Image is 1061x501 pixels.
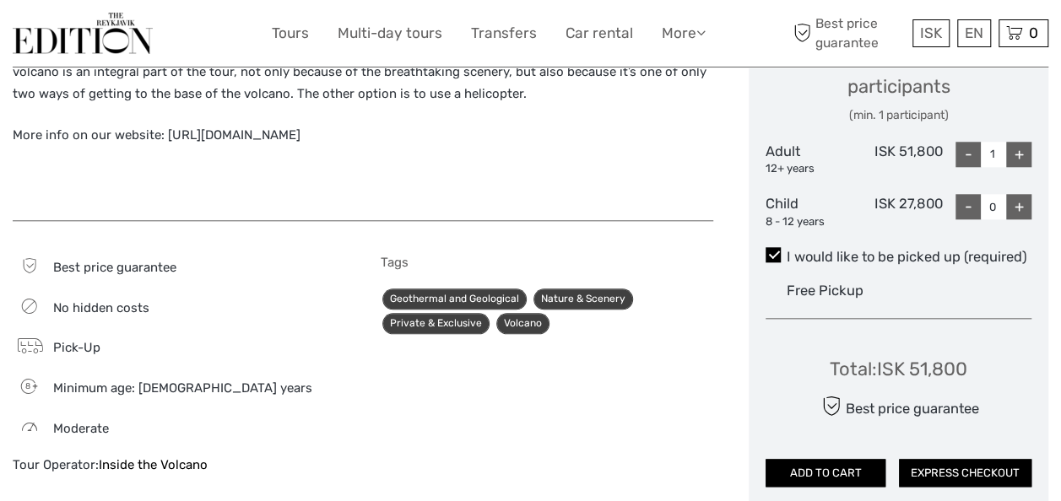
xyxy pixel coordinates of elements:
div: Total : ISK 51,800 [830,356,967,382]
a: Volcano [496,313,549,334]
label: I would like to be picked up (required) [766,247,1031,267]
span: 8 [15,380,40,392]
span: 0 [1026,24,1041,41]
a: Tours [272,21,309,46]
div: Adult [766,142,854,177]
span: No hidden costs [53,300,149,315]
img: The Reykjavík Edition [13,13,153,54]
a: Multi-day tours [338,21,442,46]
a: Private & Exclusive [382,313,490,334]
div: (min. 1 participant) [766,107,1031,124]
div: EN [957,19,991,47]
span: Best price guarantee [789,14,908,51]
div: Child [766,194,854,229]
span: Free Pickup [787,283,863,299]
div: Tour Operator: [13,456,345,474]
button: EXPRESS CHECKOUT [899,459,1031,488]
div: ISK 27,800 [854,194,943,229]
span: Minimum age: [DEMOGRAPHIC_DATA] years [53,380,312,396]
a: Transfers [471,21,537,46]
a: Geothermal and Geological [382,288,527,310]
h5: Tags [381,255,713,270]
a: Nature & Scenery [533,288,633,310]
div: 8 - 12 years [766,214,854,230]
span: Moderate [53,421,109,436]
div: 12+ years [766,161,854,177]
div: Select the number of participants [766,47,1031,124]
div: - [955,194,981,219]
button: Open LiveChat chat widget [194,26,214,46]
div: Best price guarantee [818,391,979,421]
p: More info on our website: [URL][DOMAIN_NAME] [13,125,713,147]
a: More [662,21,706,46]
a: Inside the Volcano [99,457,208,472]
a: Car rental [566,21,633,46]
button: ADD TO CART [766,459,885,488]
span: ISK [920,24,942,41]
span: Pick-Up [53,340,100,355]
p: We're away right now. Please check back later! [24,30,191,43]
div: + [1006,142,1031,167]
div: + [1006,194,1031,219]
div: ISK 51,800 [854,142,943,177]
div: - [955,142,981,167]
span: Best price guarantee [53,260,176,275]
